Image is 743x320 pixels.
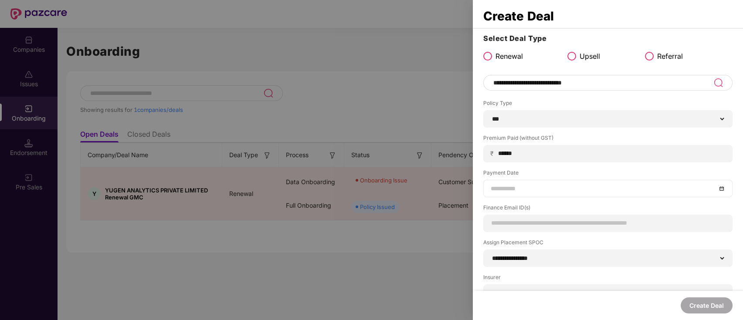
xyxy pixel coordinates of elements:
[483,169,733,180] label: Payment Date
[490,149,497,158] span: ₹
[483,273,733,284] label: Insurer
[713,77,723,88] img: svg+xml;base64,PHN2ZyB3aWR0aD0iMjQiIGhlaWdodD0iMjUiIHZpZXdCb3g9IjAgMCAyNCAyNSIgZmlsbD0ibm9uZSIgeG...
[495,51,523,62] span: Renewal
[580,51,600,62] span: Upsell
[657,51,683,62] span: Referral
[483,134,733,145] label: Premium Paid (without GST)
[483,11,733,21] div: Create Deal
[483,33,733,44] h3: Select Deal Type
[483,204,733,215] label: Finance Email ID(s)
[483,239,733,249] label: Assign Placement SPOC
[483,99,733,110] label: Policy Type
[681,297,733,313] button: Create Deal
